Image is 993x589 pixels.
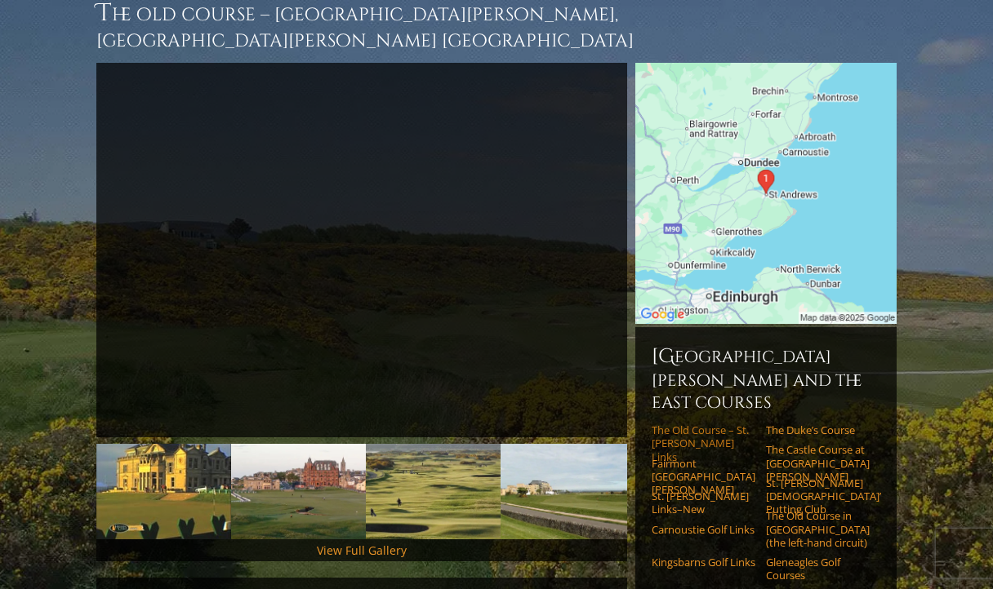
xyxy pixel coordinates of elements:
a: The Old Course in [GEOGRAPHIC_DATA] (the left-hand circuit) [766,509,870,549]
a: The Old Course – St. [PERSON_NAME] Links [652,423,755,463]
a: Kingsbarns Golf Links [652,556,755,569]
a: Gleneagles Golf Courses [766,556,870,582]
a: Fairmont [GEOGRAPHIC_DATA][PERSON_NAME] [652,457,755,497]
a: Carnoustie Golf Links [652,523,755,536]
img: Google Map of St Andrews Links, St Andrews, United Kingdom [635,63,897,324]
a: St. [PERSON_NAME] Links–New [652,489,755,516]
a: The Duke’s Course [766,423,870,436]
a: View Full Gallery [317,542,407,558]
a: St. [PERSON_NAME] [DEMOGRAPHIC_DATA]’ Putting Club [766,476,870,516]
h6: [GEOGRAPHIC_DATA][PERSON_NAME] and the East Courses [652,343,880,414]
a: The Castle Course at [GEOGRAPHIC_DATA][PERSON_NAME] [766,443,870,483]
